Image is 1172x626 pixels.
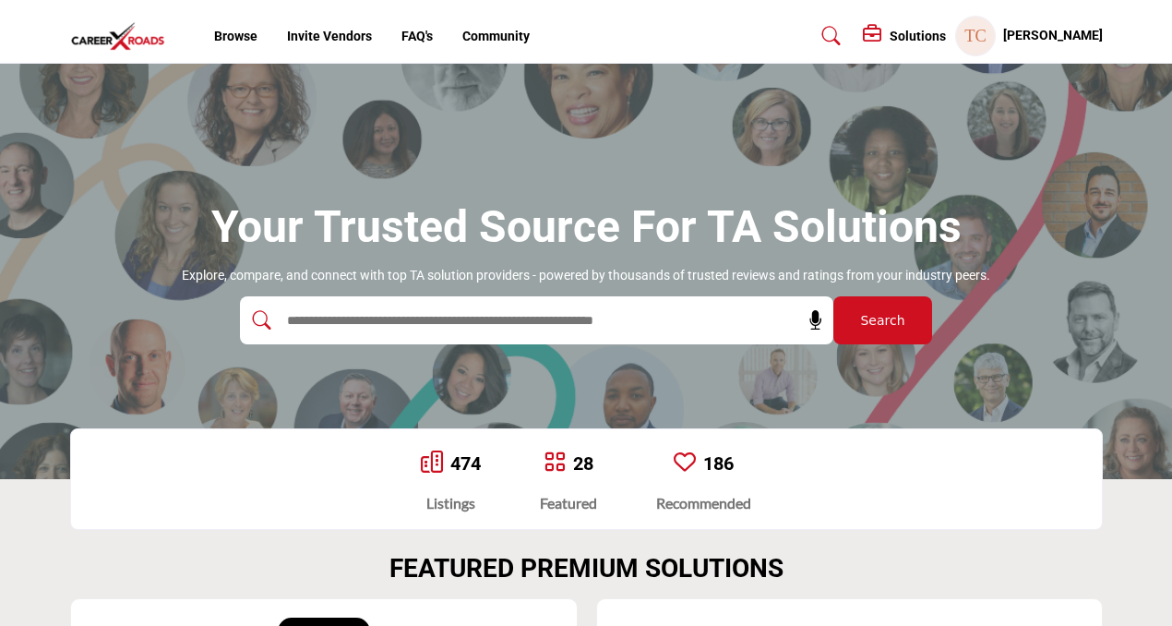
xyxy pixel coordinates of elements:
div: Listings [421,492,481,514]
h1: Your Trusted Source for TA Solutions [211,199,962,256]
a: Search [804,21,853,51]
a: Browse [214,29,257,43]
button: Show hide supplier dropdown [955,16,996,56]
a: 186 [703,452,734,475]
a: FAQ's [401,29,433,43]
a: 474 [450,452,481,475]
img: Site Logo [70,21,175,52]
p: Explore, compare, and connect with top TA solution providers - powered by thousands of trusted re... [182,267,990,285]
a: Go to Recommended [674,451,696,476]
h5: Solutions [890,28,946,44]
div: Solutions [863,25,946,47]
a: 28 [573,452,593,475]
button: Search [833,296,932,344]
span: Search [860,311,904,331]
a: Go to Featured [544,451,566,476]
div: Recommended [656,492,751,514]
h5: [PERSON_NAME] [1003,27,1103,45]
a: Community [462,29,530,43]
h2: FEATURED PREMIUM SOLUTIONS [389,553,783,584]
a: Invite Vendors [287,29,372,43]
div: Featured [540,492,597,514]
